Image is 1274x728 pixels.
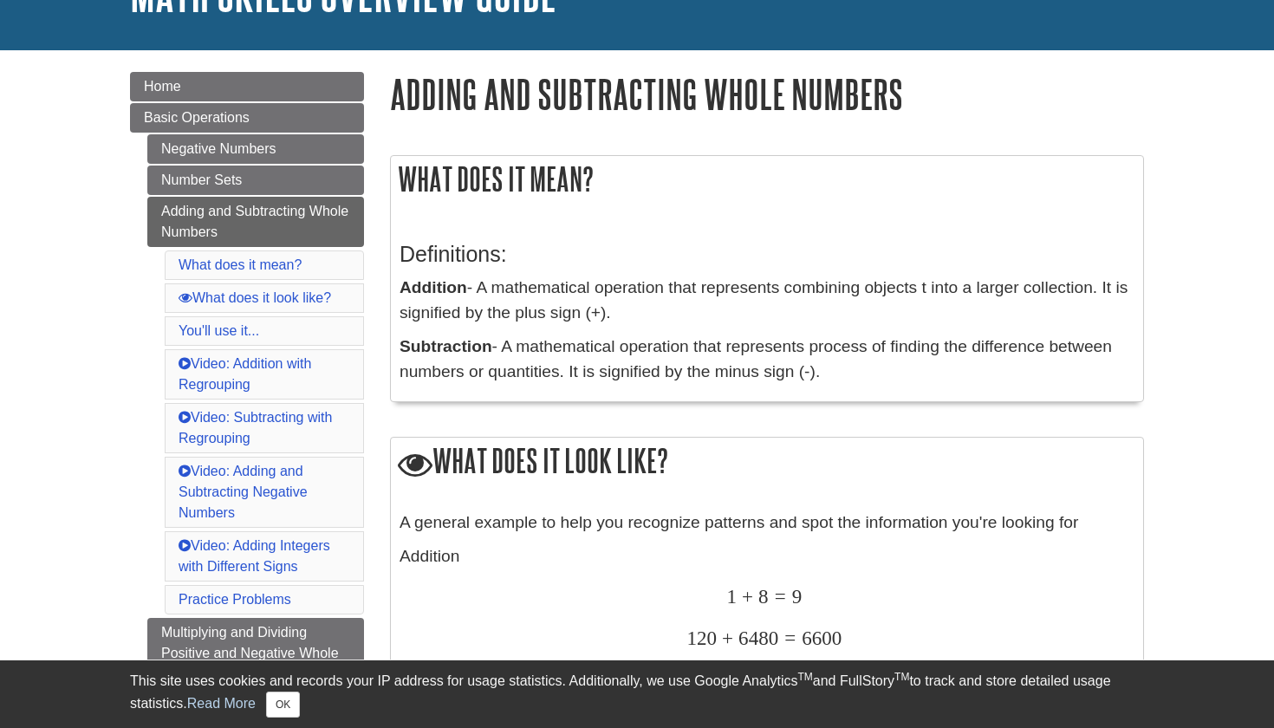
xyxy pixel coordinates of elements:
a: Video: Subtracting with Regrouping [179,410,332,445]
a: Adding and Subtracting Whole Numbers [147,197,364,247]
h3: Definitions: [400,242,1134,267]
a: Negative Numbers [147,134,364,164]
b: Addition [400,278,467,296]
p: - A mathematical operation that represents process of finding the difference between numbers or q... [400,335,1134,385]
span: Basic Operations [144,110,250,125]
div: This site uses cookies and records your IP address for usage statistics. Additionally, we use Goo... [130,671,1144,718]
span: 6600 [796,627,842,649]
a: Video: Addition with Regrouping [179,356,311,392]
a: Practice Problems [179,592,291,607]
sup: TM [894,671,909,683]
span: 8 [753,585,769,608]
b: Subtraction [400,337,492,355]
a: What does it mean? [179,257,302,272]
a: You'll use it... [179,323,259,338]
sup: TM [797,671,812,683]
a: What does it look like? [179,290,331,305]
span: 6480 [733,627,778,649]
span: 9 [786,585,803,608]
span: = [769,585,786,608]
h2: What does it mean? [391,156,1143,202]
p: - A mathematical operation that represents combining objects t into a larger collection. It is si... [400,276,1134,326]
span: 120 [686,627,717,649]
h1: Adding and Subtracting Whole Numbers [390,72,1144,116]
a: Basic Operations [130,103,364,133]
h2: What does it look like? [391,438,1143,487]
a: Read More [187,696,256,711]
a: Home [130,72,364,101]
span: + [737,585,753,608]
span: 1 [726,585,737,608]
a: Video: Adding and Subtracting Negative Numbers [179,464,308,520]
a: Multiplying and Dividing Positive and Negative Whole Numbers [147,618,364,689]
button: Close [266,692,300,718]
span: Home [144,79,181,94]
a: Video: Adding Integers with Different Signs [179,538,330,574]
span: + [717,627,733,649]
a: Number Sets [147,166,364,195]
span: = [778,627,796,649]
p: A general example to help you recognize patterns and spot the information you're looking for [400,510,1134,536]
